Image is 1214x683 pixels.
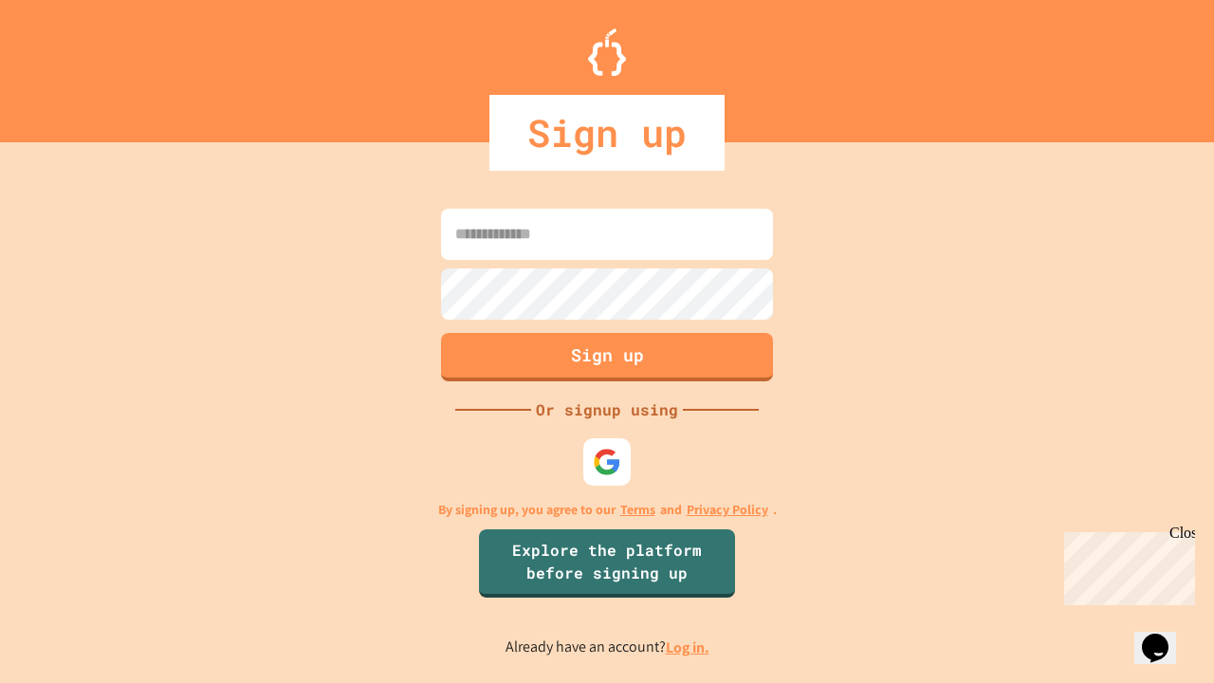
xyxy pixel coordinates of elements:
[438,500,777,520] p: By signing up, you agree to our and .
[8,8,131,120] div: Chat with us now!Close
[489,95,725,171] div: Sign up
[479,529,735,598] a: Explore the platform before signing up
[666,637,709,657] a: Log in.
[441,333,773,381] button: Sign up
[588,28,626,76] img: Logo.svg
[687,500,768,520] a: Privacy Policy
[620,500,655,520] a: Terms
[506,636,709,659] p: Already have an account?
[593,448,621,476] img: google-icon.svg
[1057,525,1195,605] iframe: chat widget
[531,398,683,421] div: Or signup using
[1134,607,1195,664] iframe: chat widget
